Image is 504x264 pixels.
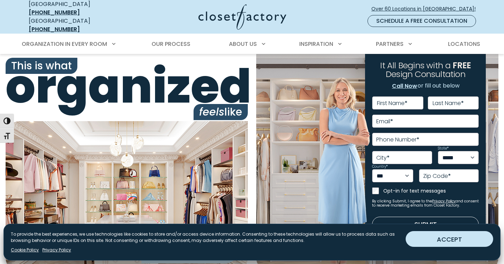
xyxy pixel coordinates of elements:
[229,40,257,48] span: About Us
[380,60,450,71] span: It All Begins with a
[372,199,479,208] small: By clicking Submit, I agree to the and consent to receive marketing emails from Closet Factory.
[198,4,286,30] img: Closet Factory Logo
[152,40,190,48] span: Our Process
[371,3,482,15] a: Over 60 Locations in [GEOGRAPHIC_DATA]!
[372,217,479,232] button: Submit
[376,155,390,161] label: City
[29,17,130,34] div: [GEOGRAPHIC_DATA]
[438,147,449,150] label: State
[432,199,456,204] a: Privacy Policy
[29,25,80,33] a: [PHONE_NUMBER]
[383,187,479,194] label: Opt-in for text messages
[423,173,451,179] label: Zip Code
[17,34,487,54] nav: Primary Menu
[371,5,481,13] span: Over 60 Locations in [GEOGRAPHIC_DATA]!
[367,15,476,27] a: Schedule a Free Consultation
[42,247,71,253] a: Privacy Policy
[376,137,419,143] label: Phone Number
[199,104,224,119] i: feels
[377,100,407,106] label: First Name
[6,63,248,110] span: organized
[11,231,400,244] p: To provide the best experiences, we use technologies like cookies to store and/or access device i...
[299,40,333,48] span: Inspiration
[406,231,493,247] button: ACCEPT
[376,40,404,48] span: Partners
[392,82,418,91] a: Call Now
[372,165,388,168] label: Country
[433,100,464,106] label: Last Name
[386,69,465,80] span: Design Consultation
[194,104,248,120] span: like
[448,40,480,48] span: Locations
[11,247,39,253] a: Cookie Policy
[376,119,393,124] label: Email
[392,82,460,91] p: or fill out below
[22,40,107,48] span: Organization in Every Room
[453,60,471,71] span: FREE
[29,8,80,16] a: [PHONE_NUMBER]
